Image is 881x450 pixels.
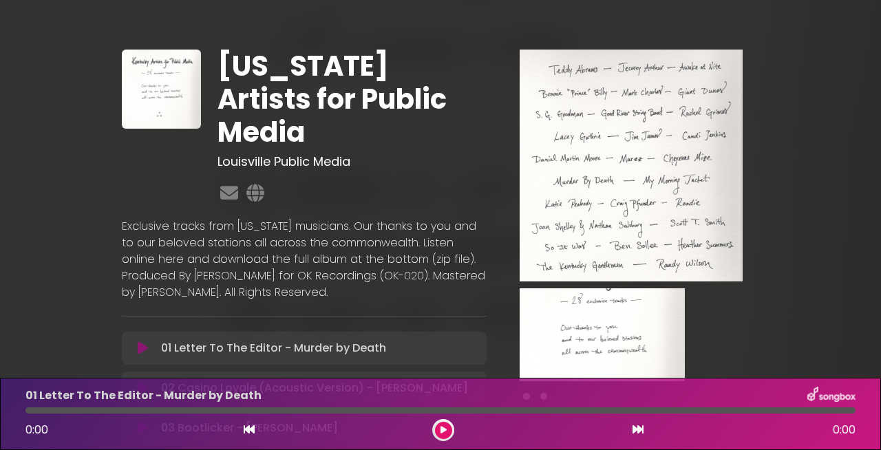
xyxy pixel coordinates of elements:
[25,422,48,438] span: 0:00
[122,218,487,301] p: Exclusive tracks from [US_STATE] musicians. Our thanks to you and to our beloved stations all acr...
[520,50,743,281] img: Main Media
[122,50,201,129] img: c1WsRbwhTdCAEPY19PzT
[807,387,856,405] img: songbox-logo-white.png
[161,340,386,356] p: 01 Letter To The Editor - Murder by Death
[217,154,487,169] h3: Louisville Public Media
[833,422,856,438] span: 0:00
[25,387,262,404] p: 01 Letter To The Editor - Murder by Death
[520,288,685,381] img: VTNrOFRoSLGAMNB5FI85
[217,50,487,149] h1: [US_STATE] Artists for Public Media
